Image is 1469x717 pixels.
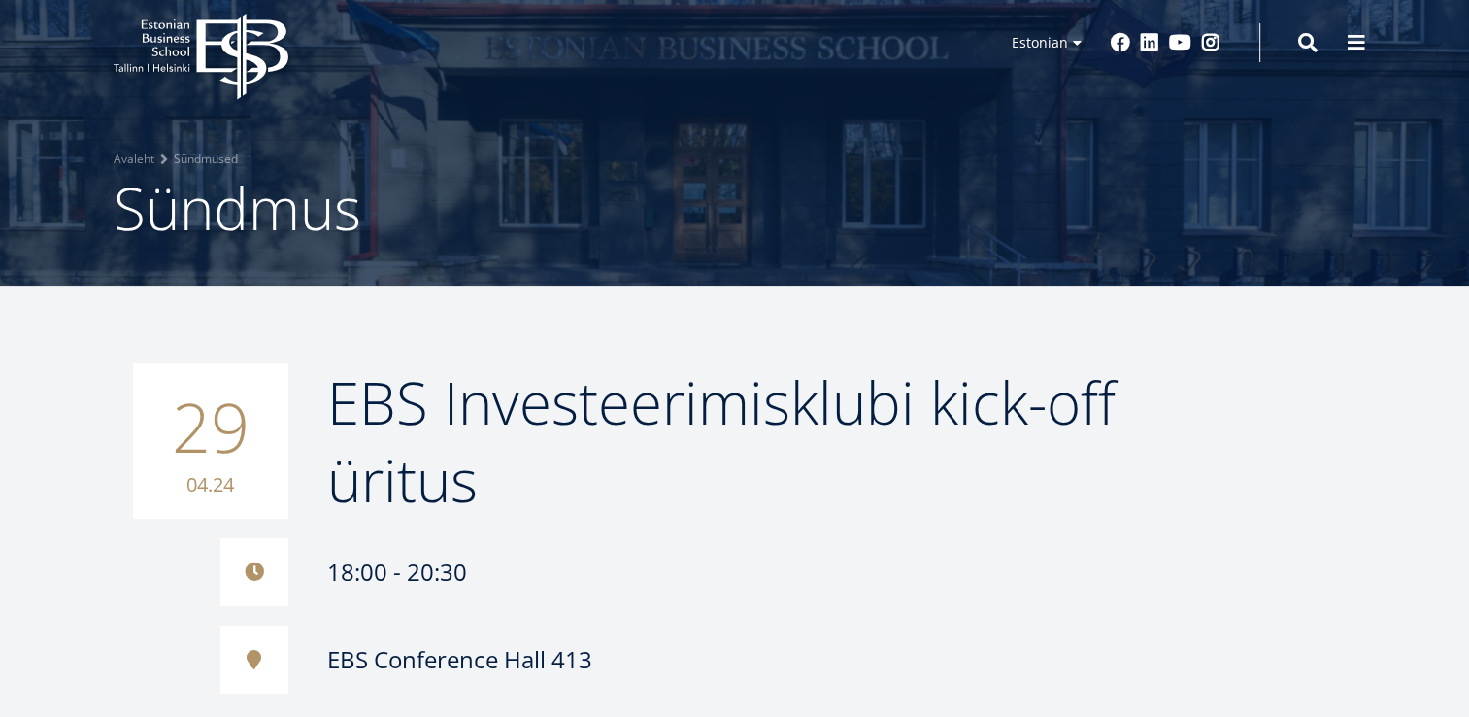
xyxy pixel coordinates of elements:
[1201,33,1220,52] a: Instagram
[1169,33,1191,52] a: Youtube
[1111,33,1130,52] a: Facebook
[114,169,1356,247] h1: Sündmus
[327,362,1116,520] span: EBS Investeerimisklubi kick-off üritus
[1140,33,1159,52] a: Linkedin
[327,645,592,674] div: EBS Conference Hall 413
[133,363,288,519] div: 29
[152,470,269,499] small: 04.24
[174,150,238,169] a: Sündmused
[114,150,154,169] a: Avaleht
[220,538,1143,606] div: 18:00 - 20:30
